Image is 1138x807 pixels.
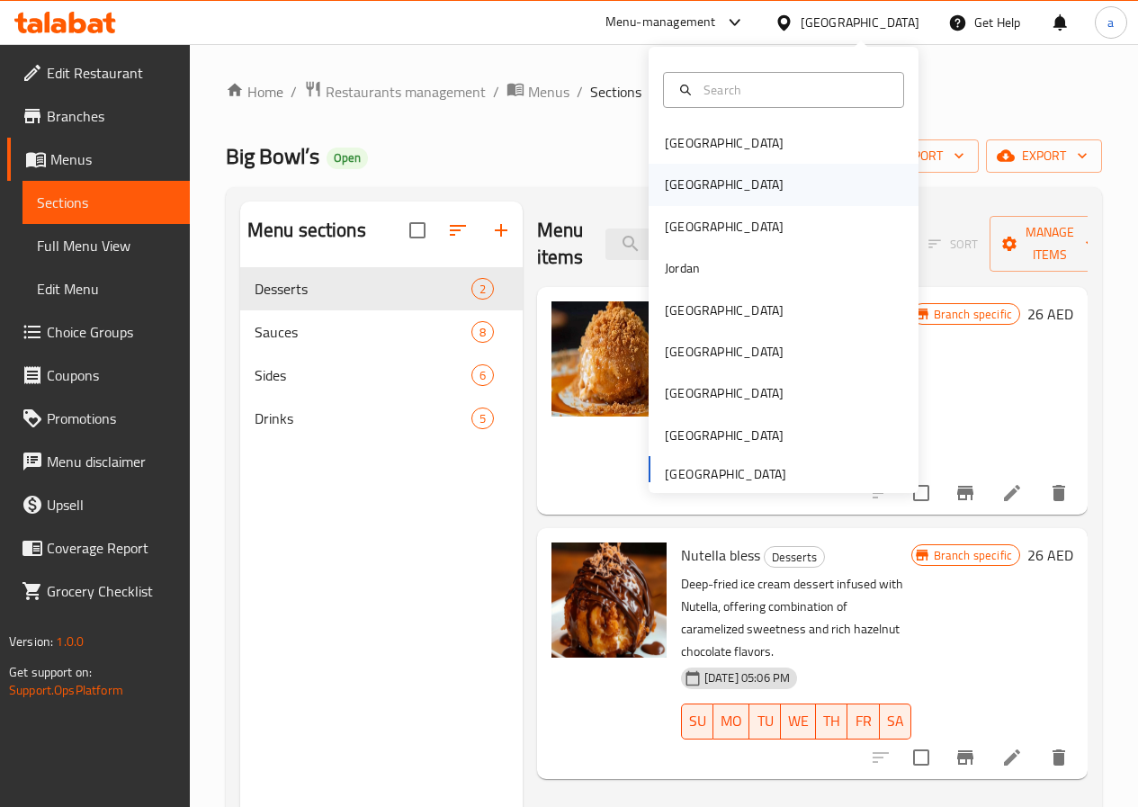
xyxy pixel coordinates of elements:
[479,209,523,252] button: Add section
[681,704,713,740] button: SU
[665,426,784,445] div: [GEOGRAPHIC_DATA]
[990,216,1110,272] button: Manage items
[757,708,774,734] span: TU
[240,310,523,354] div: Sauces8
[665,217,784,237] div: [GEOGRAPHIC_DATA]
[226,136,319,176] span: Big Bowl’s
[927,306,1019,323] span: Branch specific
[493,81,499,103] li: /
[721,708,742,734] span: MO
[697,669,797,686] span: [DATE] 05:06 PM
[9,660,92,684] span: Get support on:
[864,139,979,173] button: import
[887,708,904,734] span: SA
[304,80,486,103] a: Restaurants management
[9,678,123,702] a: Support.OpsPlatform
[665,175,784,194] div: [GEOGRAPHIC_DATA]
[226,80,1102,103] nav: breadcrumb
[471,408,494,429] div: items
[22,181,190,224] a: Sections
[823,708,840,734] span: TH
[37,192,175,213] span: Sections
[240,397,523,440] div: Drinks5
[471,278,494,300] div: items
[7,51,190,94] a: Edit Restaurant
[788,708,809,734] span: WE
[537,217,584,271] h2: Menu items
[47,494,175,516] span: Upsell
[665,133,784,153] div: [GEOGRAPHIC_DATA]
[327,150,368,166] span: Open
[765,547,824,568] span: Desserts
[681,542,760,569] span: Nutella bless
[577,81,583,103] li: /
[781,704,816,740] button: WE
[681,573,911,663] p: Deep-fried ice cream dessert infused with Nutella, offering combination of caramelized sweetness ...
[764,546,825,568] div: Desserts
[605,229,818,260] input: search
[37,278,175,300] span: Edit Menu
[471,364,494,386] div: items
[255,278,471,300] span: Desserts
[1001,482,1023,504] a: Edit menu item
[551,301,667,417] img: Lotus dream
[605,12,716,33] div: Menu-management
[255,321,471,343] span: Sauces
[291,81,297,103] li: /
[696,80,892,100] input: Search
[240,267,523,310] div: Desserts2
[47,537,175,559] span: Coverage Report
[855,708,872,734] span: FR
[47,580,175,602] span: Grocery Checklist
[1000,145,1088,167] span: export
[528,81,569,103] span: Menus
[7,526,190,569] a: Coverage Report
[902,474,940,512] span: Select to update
[255,364,471,386] span: Sides
[472,367,493,384] span: 6
[436,209,479,252] span: Sort sections
[472,410,493,427] span: 5
[22,224,190,267] a: Full Menu View
[399,211,436,249] span: Select all sections
[7,397,190,440] a: Promotions
[7,94,190,138] a: Branches
[880,704,911,740] button: SA
[590,81,641,103] span: Sections
[471,321,494,343] div: items
[37,235,175,256] span: Full Menu View
[1037,736,1080,779] button: delete
[22,267,190,310] a: Edit Menu
[327,148,368,169] div: Open
[665,300,784,320] div: [GEOGRAPHIC_DATA]
[927,547,1019,564] span: Branch specific
[847,704,879,740] button: FR
[1027,542,1073,568] h6: 26 AED
[1027,301,1073,327] h6: 26 AED
[665,258,700,278] div: Jordan
[1107,13,1114,32] span: a
[226,81,283,103] a: Home
[801,13,919,32] div: [GEOGRAPHIC_DATA]
[255,408,471,429] span: Drinks
[47,62,175,84] span: Edit Restaurant
[713,704,749,740] button: MO
[7,310,190,354] a: Choice Groups
[665,342,784,362] div: [GEOGRAPHIC_DATA]
[7,138,190,181] a: Menus
[506,80,569,103] a: Menus
[47,321,175,343] span: Choice Groups
[47,451,175,472] span: Menu disclaimer
[472,281,493,298] span: 2
[986,139,1102,173] button: export
[917,230,990,258] span: Select section first
[749,704,781,740] button: TU
[1037,471,1080,515] button: delete
[665,383,784,403] div: [GEOGRAPHIC_DATA]
[7,569,190,613] a: Grocery Checklist
[240,260,523,447] nav: Menu sections
[816,704,847,740] button: TH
